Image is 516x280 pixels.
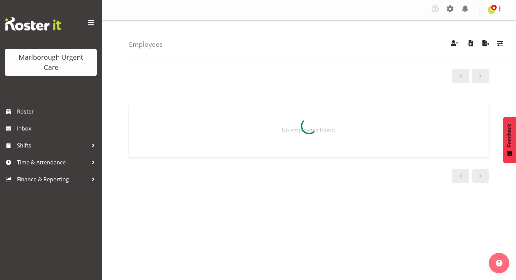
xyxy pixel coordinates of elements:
span: Feedback [507,124,513,147]
button: Feedback - Show survey [503,117,516,163]
img: help-xxl-2.png [496,260,502,266]
a: Previous page [452,69,469,83]
span: Shifts [17,140,88,151]
h4: Employees [129,41,163,48]
a: Next page [472,69,489,83]
button: Create Employees [447,37,462,52]
button: Filter Employees [493,37,507,52]
span: Finance & Reporting [17,174,88,184]
div: Marlborough Urgent Care [12,52,90,73]
button: Export Employees [479,37,493,52]
span: Inbox [17,123,98,134]
button: Import Employees [463,37,477,52]
span: Roster [17,106,98,117]
img: Rosterit website logo [5,17,61,31]
img: sarah-edwards11800.jpg [488,6,496,14]
span: Time & Attendance [17,157,88,167]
